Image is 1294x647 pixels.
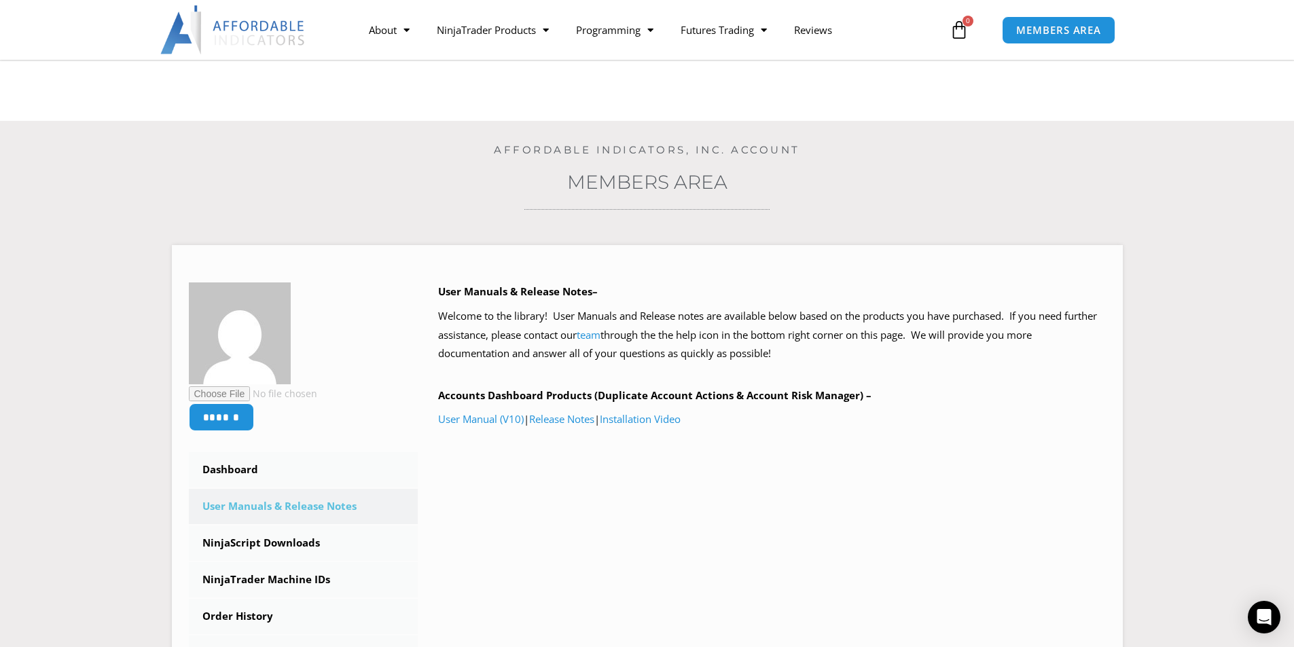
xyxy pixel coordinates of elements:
[189,562,418,597] a: NinjaTrader Machine IDs
[1248,601,1280,633] div: Open Intercom Messenger
[189,452,418,487] a: Dashboard
[529,412,594,426] a: Release Notes
[780,14,846,45] a: Reviews
[667,14,780,45] a: Futures Trading
[577,328,600,341] a: team
[355,14,946,45] nav: Menu
[1016,25,1101,35] span: MEMBERS AREA
[189,489,418,524] a: User Manuals & Release Notes
[438,388,871,402] b: Accounts Dashboard Products (Duplicate Account Actions & Account Risk Manager) –
[423,14,562,45] a: NinjaTrader Products
[160,5,306,54] img: LogoAI | Affordable Indicators – NinjaTrader
[438,307,1106,364] p: Welcome to the library! User Manuals and Release notes are available below based on the products ...
[1002,16,1115,44] a: MEMBERS AREA
[562,14,667,45] a: Programming
[438,412,524,426] a: User Manual (V10)
[355,14,423,45] a: About
[963,16,973,26] span: 0
[929,10,989,50] a: 0
[600,412,681,426] a: Installation Video
[189,599,418,634] a: Order History
[438,410,1106,429] p: | |
[189,525,418,561] a: NinjaScript Downloads
[438,284,598,298] b: User Manuals & Release Notes–
[494,143,800,156] a: Affordable Indicators, Inc. Account
[567,170,727,193] a: Members Area
[189,282,291,384] img: a203a9d3046d1a1a0ff7c8666bd8d6ce8b1485f1bfeb301a8517a754f8151570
